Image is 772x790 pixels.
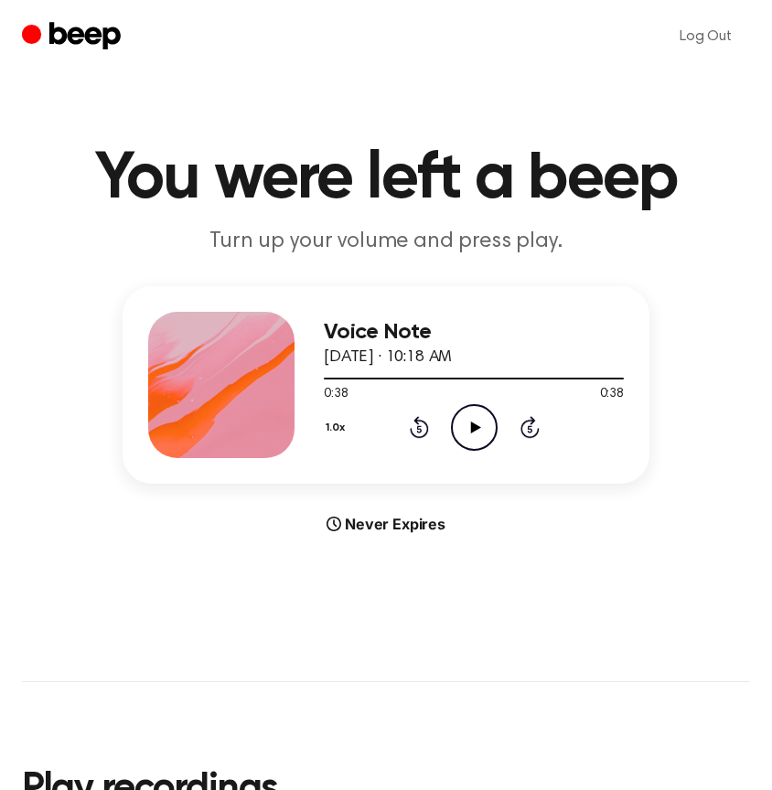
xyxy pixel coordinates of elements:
h1: You were left a beep [22,146,750,212]
a: Beep [22,19,125,55]
span: 0:38 [324,385,348,404]
button: 1.0x [324,412,352,443]
a: Log Out [661,15,750,59]
div: Never Expires [123,513,649,535]
h3: Voice Note [324,320,624,345]
span: [DATE] · 10:18 AM [324,349,452,366]
span: 0:38 [600,385,624,404]
p: Turn up your volume and press play. [35,227,737,257]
